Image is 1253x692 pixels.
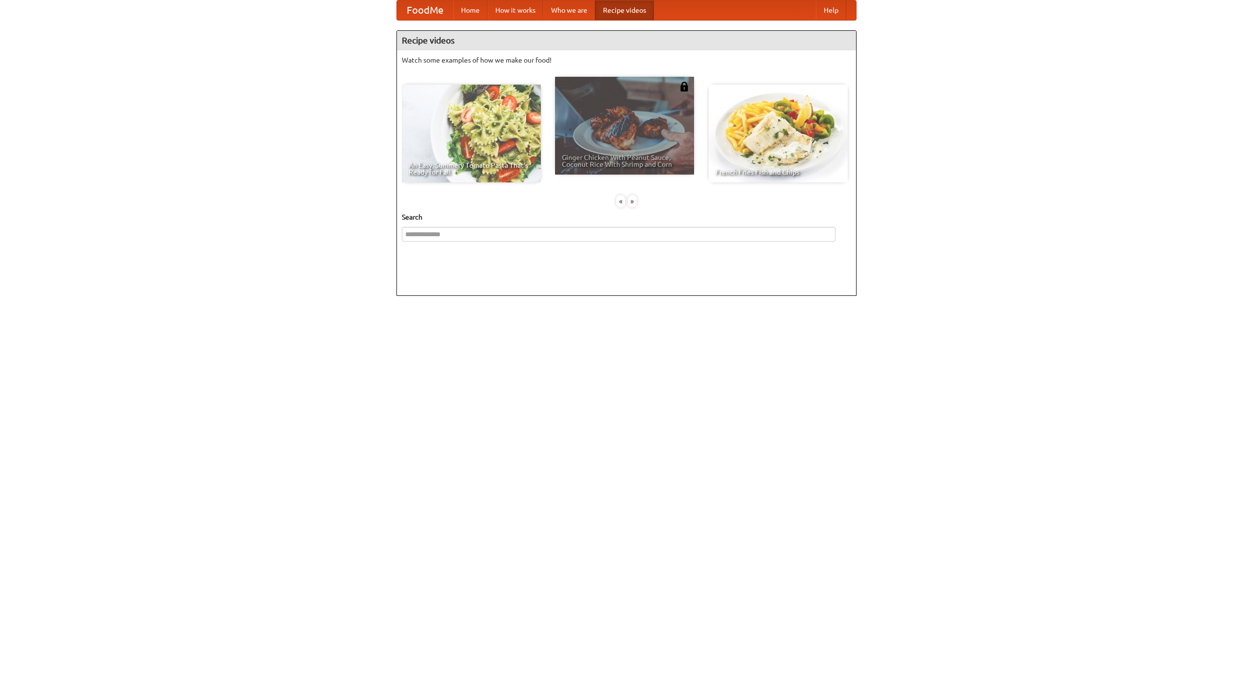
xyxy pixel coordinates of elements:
[453,0,487,20] a: Home
[716,169,841,176] span: French Fries Fish and Chips
[402,55,851,65] p: Watch some examples of how we make our food!
[409,162,534,176] span: An Easy, Summery Tomato Pasta That's Ready for Fall
[402,212,851,222] h5: Search
[616,195,625,207] div: «
[595,0,654,20] a: Recipe videos
[397,31,856,50] h4: Recipe videos
[628,195,637,207] div: »
[709,85,848,182] a: French Fries Fish and Chips
[679,82,689,91] img: 483408.png
[487,0,543,20] a: How it works
[397,0,453,20] a: FoodMe
[402,85,541,182] a: An Easy, Summery Tomato Pasta That's Ready for Fall
[816,0,846,20] a: Help
[543,0,595,20] a: Who we are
